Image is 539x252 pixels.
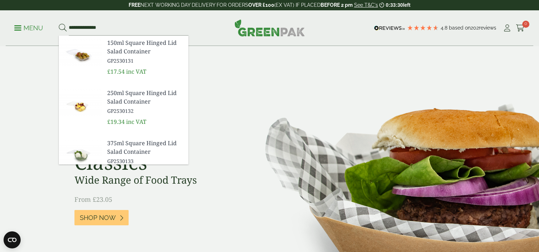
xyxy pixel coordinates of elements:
[248,2,274,8] strong: OVER £100
[479,25,496,31] span: reviews
[14,24,43,32] p: Menu
[522,21,529,28] span: 0
[74,174,235,186] h3: Wide Range of Food Trays
[107,107,183,115] span: GP2530132
[503,25,512,32] i: My Account
[107,38,183,56] span: 150ml Square Hinged Lid Salad Container
[107,157,183,165] span: GP2530133
[59,86,102,120] img: GP2530132
[4,231,21,248] button: Open CMP widget
[74,195,112,204] span: From £23.05
[129,2,140,8] strong: FREE
[74,210,129,225] a: Shop Now
[107,89,183,115] a: 250ml Square Hinged Lid Salad Container GP2530132
[516,23,525,33] a: 0
[107,118,125,126] span: £19.34
[14,24,43,31] a: Menu
[107,139,183,165] a: 375ml Square Hinged Lid Salad Container GP2530133
[407,25,439,31] div: 4.79 Stars
[441,25,449,31] span: 4.8
[107,139,183,156] span: 375ml Square Hinged Lid Salad Container
[59,36,102,70] img: GP2530131
[107,57,183,64] span: GP2530131
[374,26,405,31] img: REVIEWS.io
[107,68,125,75] span: £17.54
[107,38,183,64] a: 150ml Square Hinged Lid Salad Container GP2530131
[126,118,146,126] span: inc VAT
[449,25,471,31] span: Based on
[386,2,403,8] span: 0:33:30
[354,2,378,8] a: See T&C's
[80,214,116,222] span: Shop Now
[107,89,183,106] span: 250ml Square Hinged Lid Salad Container
[234,19,305,36] img: GreenPak Supplies
[126,68,146,75] span: inc VAT
[516,25,525,32] i: Cart
[403,2,410,8] span: left
[321,2,353,8] strong: BEFORE 2 pm
[471,25,479,31] span: 202
[59,136,102,170] img: GP2530133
